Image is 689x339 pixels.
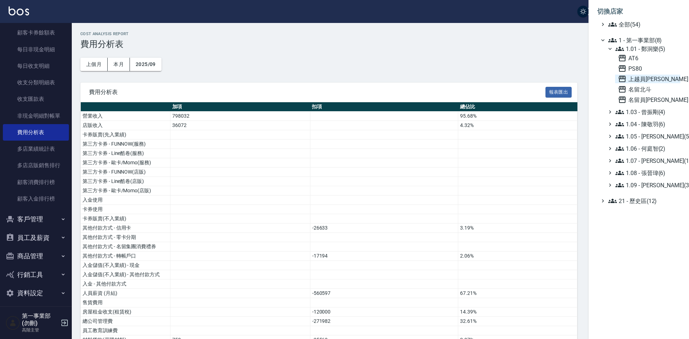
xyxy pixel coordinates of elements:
[618,75,678,83] span: 上越員[PERSON_NAME]
[615,44,678,53] span: 1.01 - 鄭洞樂(5)
[618,85,678,94] span: 名留北斗
[615,144,678,153] span: 1.06 - 何庭智(2)
[608,36,678,44] span: 1 - 第一事業部(8)
[615,108,678,116] span: 1.03 - 曾振剛(4)
[608,197,678,205] span: 21 - 歷史區(12)
[615,181,678,189] span: 1.09 - [PERSON_NAME](3)
[608,20,678,29] span: 全部(54)
[618,95,678,104] span: 名留員[PERSON_NAME]
[615,120,678,128] span: 1.04 - 陳敬羽(6)
[615,156,678,165] span: 1.07 - [PERSON_NAME](11)
[618,54,678,62] span: AT6
[618,64,678,73] span: PS80
[615,132,678,141] span: 1.05 - [PERSON_NAME](5)
[615,169,678,177] span: 1.08 - 張晉瑋(6)
[597,3,680,20] li: 切換店家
